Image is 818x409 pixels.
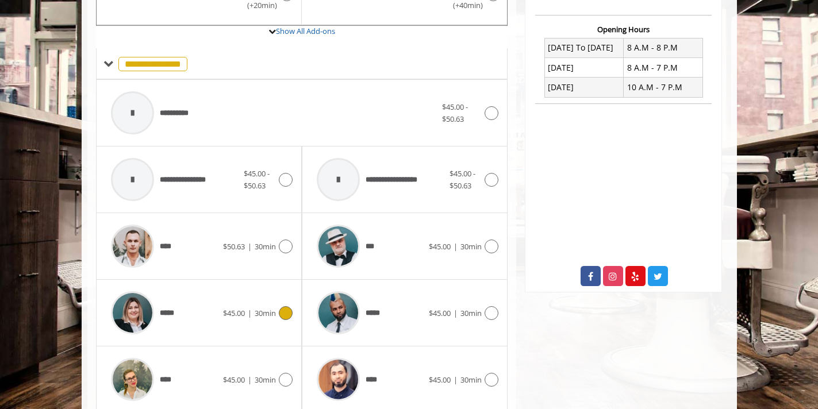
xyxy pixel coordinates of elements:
[248,375,252,385] span: |
[248,241,252,252] span: |
[248,308,252,318] span: |
[624,58,703,78] td: 8 A.M - 7 P.M
[429,375,451,385] span: $45.00
[624,78,703,97] td: 10 A.M - 7 P.M
[255,375,276,385] span: 30min
[429,308,451,318] span: $45.00
[544,78,624,97] td: [DATE]
[460,308,482,318] span: 30min
[255,308,276,318] span: 30min
[454,241,458,252] span: |
[624,38,703,57] td: 8 A.M - 8 P.M
[454,375,458,385] span: |
[223,375,245,385] span: $45.00
[442,102,468,124] span: $45.00 - $50.63
[276,26,335,36] a: Show All Add-ons
[255,241,276,252] span: 30min
[544,58,624,78] td: [DATE]
[535,25,712,33] h3: Opening Hours
[223,241,245,252] span: $50.63
[450,168,475,191] span: $45.00 - $50.63
[223,308,245,318] span: $45.00
[244,168,270,191] span: $45.00 - $50.63
[460,241,482,252] span: 30min
[454,308,458,318] span: |
[429,241,451,252] span: $45.00
[460,375,482,385] span: 30min
[544,38,624,57] td: [DATE] To [DATE]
